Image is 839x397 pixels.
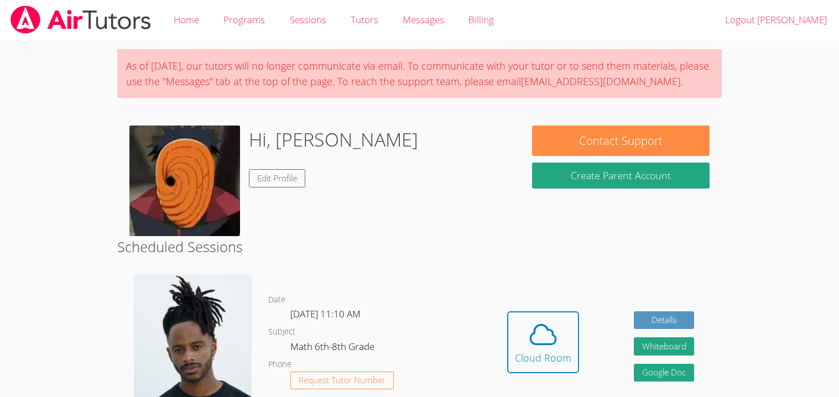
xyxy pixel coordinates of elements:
div: As of [DATE], our tutors will no longer communicate via email. To communicate with your tutor or ... [117,49,721,98]
div: Cloud Room [515,350,571,365]
dt: Subject [268,325,295,339]
button: Request Tutor Number [290,372,394,390]
a: Details [634,311,695,330]
button: Cloud Room [507,311,579,373]
span: [DATE] 11:10 AM [290,307,361,320]
img: download.webp [129,126,240,236]
a: Edit Profile [249,169,305,187]
h2: Scheduled Sessions [117,236,721,257]
img: airtutors_banner-c4298cdbf04f3fff15de1276eac7730deb9818008684d7c2e4769d2f7ddbe033.png [9,6,152,34]
dt: Date [268,293,285,307]
button: Whiteboard [634,337,695,356]
button: Contact Support [532,126,709,156]
h1: Hi, [PERSON_NAME] [249,126,418,154]
dd: Math 6th-8th Grade [290,339,377,358]
dt: Phone [268,358,291,372]
button: Create Parent Account [532,163,709,189]
a: Google Doc [634,364,695,382]
span: Request Tutor Number [299,376,385,384]
span: Messages [403,13,444,26]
